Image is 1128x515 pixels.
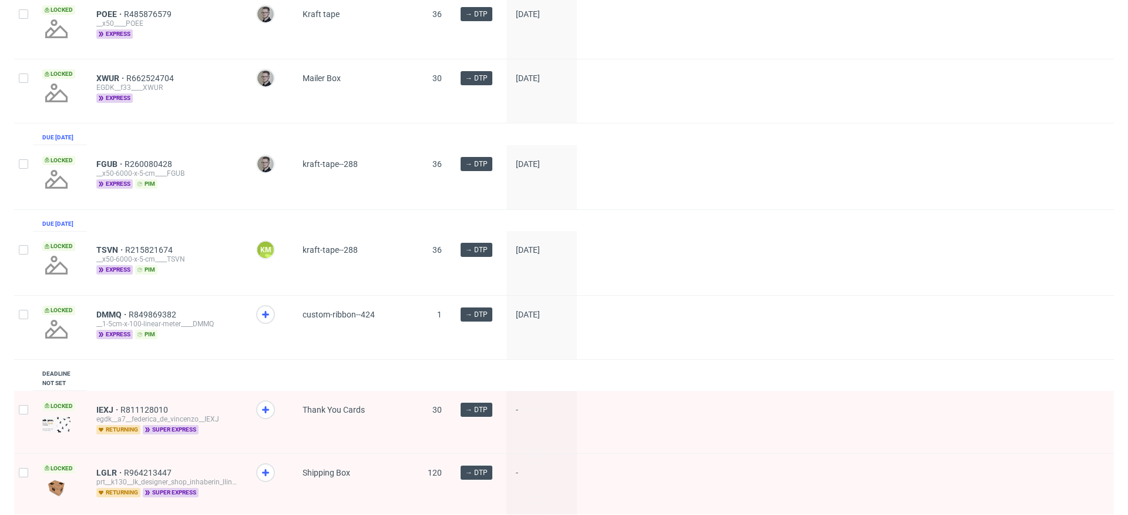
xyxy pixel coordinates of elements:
[135,330,157,339] span: pim
[96,83,237,92] div: EGDK__f33____XWUR
[42,79,70,107] img: no_design.png
[96,319,237,329] div: __1-5cm-x-100-linear-meter____DMMQ
[96,19,237,28] div: __x50____POEE
[42,306,75,315] span: Locked
[135,265,157,275] span: pim
[432,159,442,169] span: 36
[42,315,70,343] img: no_design.png
[42,5,75,15] span: Locked
[135,179,157,189] span: pim
[257,6,274,22] img: Krystian Gaza
[96,169,237,178] div: __x50-6000-x-5-cm____FGUB
[42,417,70,433] img: version_two_editor_design
[516,405,568,439] span: -
[465,404,488,415] span: → DTP
[42,242,75,251] span: Locked
[96,255,237,264] div: __x50-6000-x-5-cm____TSVN
[432,9,442,19] span: 36
[96,414,237,424] div: egdk__a7__federica_de_vincenzo__IEXJ
[42,156,75,165] span: Locked
[465,9,488,19] span: → DTP
[465,245,488,255] span: → DTP
[42,133,73,142] div: Due [DATE]
[465,159,488,169] span: → DTP
[303,159,358,169] span: kraft-tape--288
[96,330,133,339] span: express
[42,478,70,497] img: data
[516,245,540,255] span: [DATE]
[143,488,199,497] span: super express
[42,219,73,229] div: Due [DATE]
[42,464,75,473] span: Locked
[303,73,341,83] span: Mailer Box
[303,405,365,414] span: Thank You Cards
[516,468,568,501] span: -
[432,73,442,83] span: 30
[96,245,125,255] a: TSVN
[96,9,124,19] a: POEE
[303,468,350,477] span: Shipping Box
[96,468,124,477] a: LGLR
[257,156,274,172] img: Krystian Gaza
[42,69,75,79] span: Locked
[129,310,179,319] a: R849869382
[125,245,175,255] a: R215821674
[96,405,120,414] a: IEXJ
[428,468,442,477] span: 120
[42,402,75,411] span: Locked
[465,73,488,83] span: → DTP
[42,15,70,43] img: no_design.png
[126,73,176,83] a: R662524704
[465,467,488,478] span: → DTP
[465,309,488,320] span: → DTP
[303,245,358,255] span: kraft-tape--288
[125,159,174,169] a: R260080428
[96,73,126,83] a: XWUR
[96,93,133,103] span: express
[42,251,70,279] img: no_design.png
[96,477,237,487] div: prt__k130__lk_designer_shop_inhaberin_llinely_sanchez_de_klages__LGLR__lk_designer_shop_inhaberin...
[516,310,540,319] span: [DATE]
[96,425,140,434] span: returning
[143,425,199,434] span: super express
[96,159,125,169] a: FGUB
[96,29,133,39] span: express
[96,179,133,189] span: express
[303,310,375,319] span: custom-ribbon--424
[96,310,129,319] a: DMMQ
[516,73,540,83] span: [DATE]
[516,159,540,169] span: [DATE]
[257,242,274,258] figcaption: KM
[96,265,133,275] span: express
[124,468,174,477] a: R964213447
[124,9,174,19] a: R485876579
[432,245,442,255] span: 36
[437,310,442,319] span: 1
[42,369,78,388] div: Deadline not set
[516,9,540,19] span: [DATE]
[432,405,442,414] span: 30
[303,9,340,19] span: Kraft tape
[96,488,140,497] span: returning
[42,165,70,193] img: no_design.png
[257,70,274,86] img: Krystian Gaza
[120,405,170,414] a: R811128010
